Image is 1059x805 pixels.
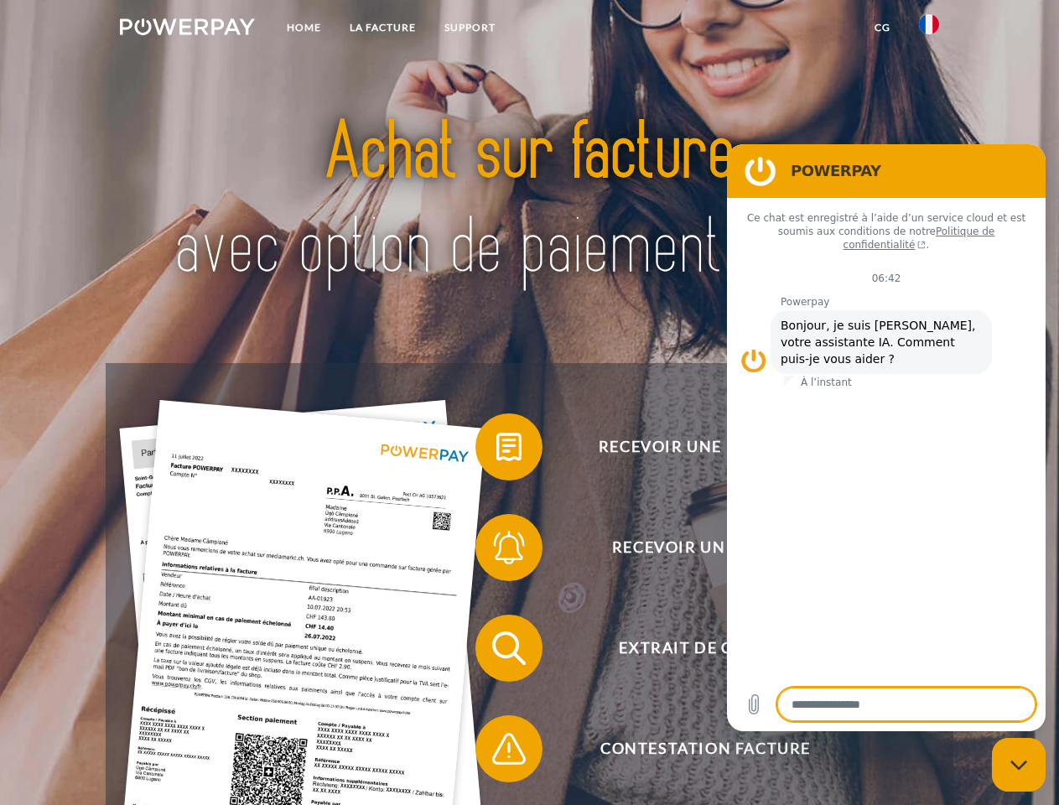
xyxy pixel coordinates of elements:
[488,728,530,770] img: qb_warning.svg
[500,514,911,581] span: Recevoir un rappel?
[335,13,430,43] a: LA FACTURE
[727,144,1046,731] iframe: Fenêtre de messagerie
[160,80,899,321] img: title-powerpay_fr.svg
[488,527,530,569] img: qb_bell.svg
[475,514,911,581] button: Recevoir un rappel?
[992,738,1046,792] iframe: Bouton de lancement de la fenêtre de messagerie, conversation en cours
[919,14,939,34] img: fr
[475,615,911,682] button: Extrait de compte
[475,715,911,782] button: Contestation Facture
[120,18,255,35] img: logo-powerpay-white.svg
[500,715,911,782] span: Contestation Facture
[273,13,335,43] a: Home
[430,13,510,43] a: Support
[475,413,911,480] button: Recevoir une facture ?
[488,627,530,669] img: qb_search.svg
[860,13,905,43] a: CG
[500,615,911,682] span: Extrait de compte
[488,426,530,468] img: qb_bill.svg
[500,413,911,480] span: Recevoir une facture ?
